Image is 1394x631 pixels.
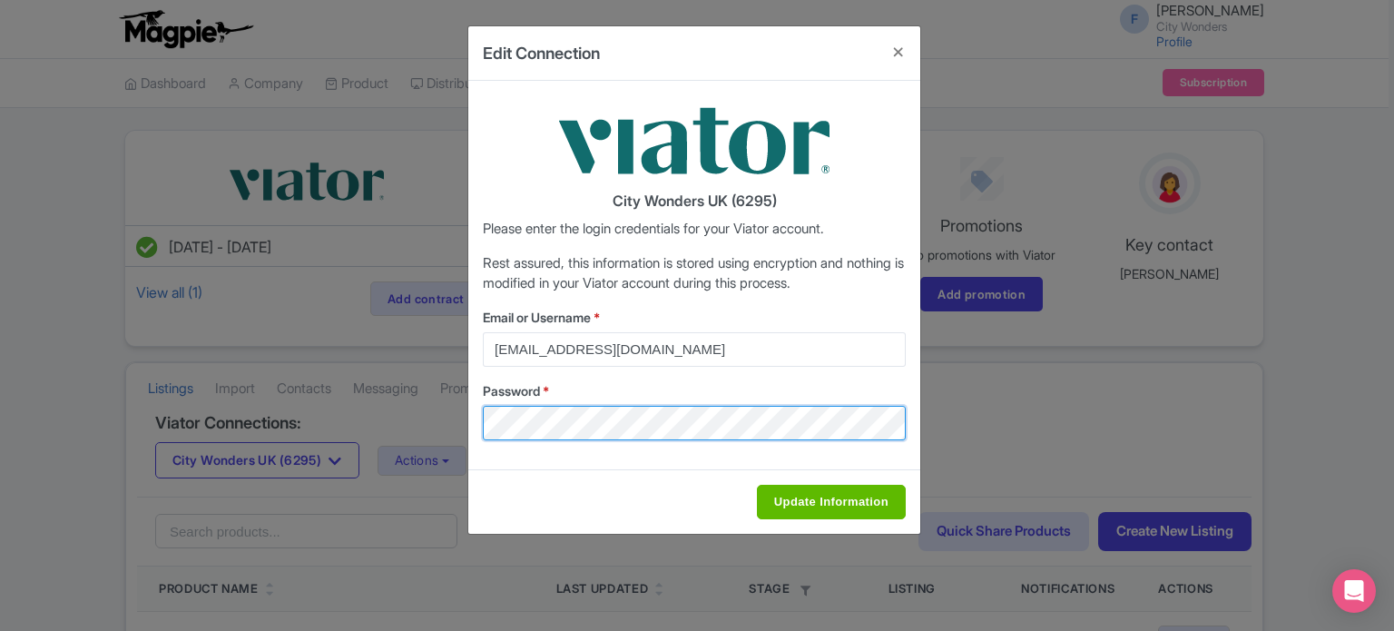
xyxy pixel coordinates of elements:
span: Email or Username [483,310,591,325]
img: viator-9033d3fb01e0b80761764065a76b653a.png [558,95,830,186]
p: Rest assured, this information is stored using encryption and nothing is modified in your Viator ... [483,253,906,294]
h4: Edit Connection [483,41,600,65]
h4: City Wonders UK (6295) [483,193,906,210]
p: Please enter the login credentials for your Viator account. [483,219,906,240]
input: Update Information [757,485,906,519]
div: Open Intercom Messenger [1332,569,1376,613]
span: Password [483,383,540,399]
button: Close [877,26,920,78]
